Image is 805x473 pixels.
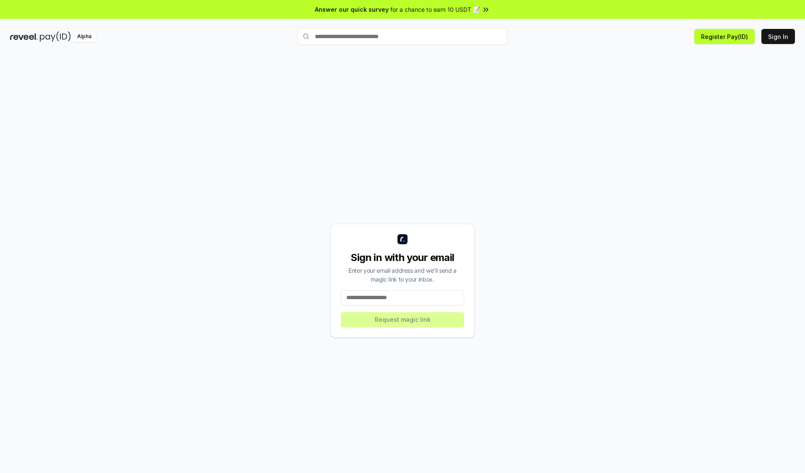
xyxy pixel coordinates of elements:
div: Enter your email address and we’ll send a magic link to your inbox. [341,266,464,284]
button: Register Pay(ID) [694,29,755,44]
span: Answer our quick survey [315,5,389,14]
img: pay_id [40,31,71,42]
img: logo_small [397,234,408,244]
img: reveel_dark [10,31,38,42]
button: Sign In [761,29,795,44]
div: Sign in with your email [341,251,464,264]
div: Alpha [73,31,96,42]
span: for a chance to earn 10 USDT 📝 [390,5,480,14]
